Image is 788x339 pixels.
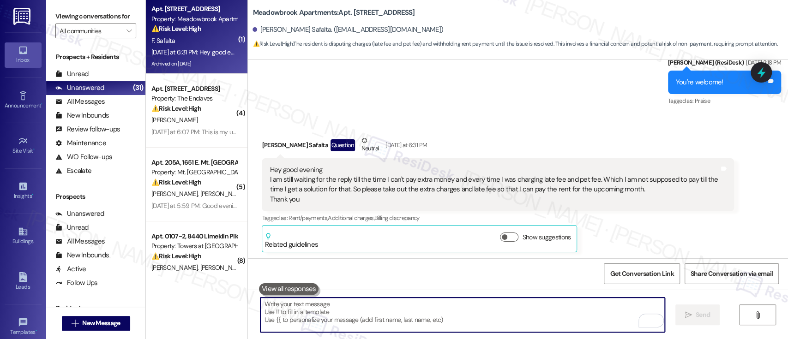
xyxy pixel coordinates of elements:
[55,83,104,93] div: Unanswered
[744,58,781,67] div: [DATE] 2:18 PM
[33,146,35,153] span: •
[260,297,664,332] textarea: To enrich screen reader interactions, please activate Accessibility in Grammarly extension settings
[55,209,104,219] div: Unanswered
[696,310,710,320] span: Send
[55,264,86,274] div: Active
[151,232,237,241] div: Apt. 0107-2, 8440 Limekiln Pike
[151,4,237,14] div: Apt. [STREET_ADDRESS]
[72,320,78,327] i: 
[126,27,132,35] i: 
[5,269,42,294] a: Leads
[265,232,318,250] div: Related guidelines
[610,269,674,279] span: Get Conversation Link
[668,58,781,71] div: [PERSON_NAME] (ResiDesk)
[668,94,781,107] div: Tagged as:
[691,269,773,279] span: Share Conversation via email
[151,24,201,33] strong: ⚠️ Risk Level: High
[55,69,89,79] div: Unread
[151,84,237,94] div: Apt. [STREET_ADDRESS]
[270,165,719,205] div: Hey good evening I am still waiting for the reply till the time I can't pay extra money and every...
[253,40,292,48] strong: ⚠️ Risk Level: High
[36,327,37,334] span: •
[32,191,33,198] span: •
[55,125,120,134] div: Review follow-ups
[5,224,42,249] a: Buildings
[55,250,109,260] div: New Inbounds
[675,304,720,325] button: Send
[200,263,247,272] span: [PERSON_NAME]
[604,263,680,284] button: Get Conversation Link
[383,140,427,150] div: [DATE] at 6:31 PM
[328,214,374,222] span: Additional charges ,
[5,133,42,158] a: Site Visit •
[676,77,723,87] div: You're welcome!
[55,278,98,288] div: Follow Ups
[46,303,145,313] div: Residents
[374,214,420,222] span: Billing discrepancy
[55,9,136,24] label: Viewing conversations for
[46,192,145,202] div: Prospects
[151,167,237,177] div: Property: Mt. [GEOGRAPHIC_DATA]
[41,101,42,107] span: •
[151,94,237,103] div: Property: The Enclaves
[62,316,130,331] button: New Message
[685,263,779,284] button: Share Conversation via email
[754,311,761,319] i: 
[151,104,201,113] strong: ⚠️ Risk Level: High
[55,223,89,232] div: Unread
[289,214,328,222] span: Rent/payments ,
[55,111,109,120] div: New Inbounds
[60,24,121,38] input: All communities
[695,97,710,105] span: Praise
[200,190,247,198] span: [PERSON_NAME]
[151,263,200,272] span: [PERSON_NAME]
[685,311,692,319] i: 
[55,152,112,162] div: WO Follow-ups
[55,97,105,107] div: All Messages
[360,136,381,155] div: Neutral
[5,42,42,67] a: Inbox
[13,8,32,25] img: ResiDesk Logo
[5,178,42,203] a: Insights •
[151,178,201,186] strong: ⚠️ Risk Level: High
[151,202,708,210] div: [DATE] at 5:59 PM: Good evening, [PERSON_NAME]. We just received our statement this month. We hav...
[262,211,734,225] div: Tagged as:
[151,158,237,167] div: Apt. 205A, 1651 E. Mt. [GEOGRAPHIC_DATA]
[151,116,198,124] span: [PERSON_NAME]
[55,138,106,148] div: Maintenance
[331,139,355,151] div: Question
[55,237,105,246] div: All Messages
[151,36,175,45] span: F. Safalta
[522,232,571,242] label: Show suggestions
[253,39,777,49] span: : The resident is disputing charges (late fee and pet fee) and withholding rent payment until the...
[130,81,145,95] div: (31)
[253,25,443,35] div: [PERSON_NAME] Safalta. ([EMAIL_ADDRESS][DOMAIN_NAME])
[151,252,201,260] strong: ⚠️ Risk Level: High
[150,58,238,70] div: Archived on [DATE]
[46,52,145,62] div: Prospects + Residents
[82,318,120,328] span: New Message
[151,241,237,251] div: Property: Towers at [GEOGRAPHIC_DATA]
[55,166,91,176] div: Escalate
[253,8,415,18] b: Meadowbrook Apartments: Apt. [STREET_ADDRESS]
[151,190,200,198] span: [PERSON_NAME]
[262,136,734,158] div: [PERSON_NAME] Safalta
[151,14,237,24] div: Property: Meadowbrook Apartments
[151,128,328,136] div: [DATE] at 6:07 PM: This is my unit in the washer 3916 apartment A1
